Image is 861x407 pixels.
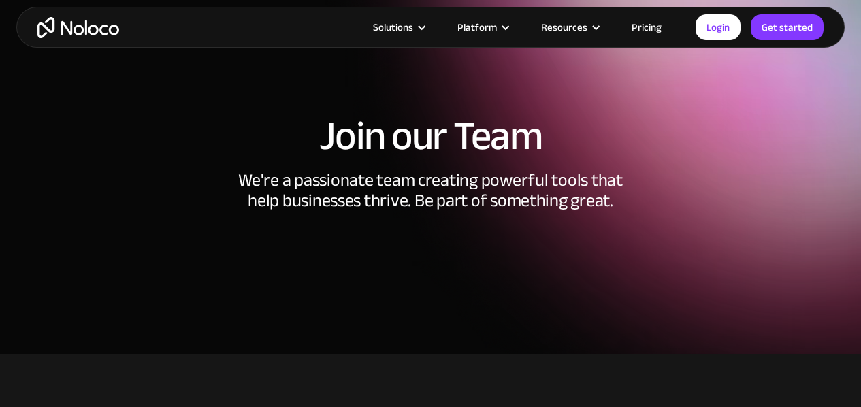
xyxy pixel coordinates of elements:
[37,17,119,38] a: home
[615,18,679,36] a: Pricing
[696,14,741,40] a: Login
[524,18,615,36] div: Resources
[227,170,635,245] div: We're a passionate team creating powerful tools that help businesses thrive. Be part of something...
[356,18,440,36] div: Solutions
[541,18,587,36] div: Resources
[14,116,847,157] h1: Join our Team
[440,18,524,36] div: Platform
[457,18,497,36] div: Platform
[373,18,413,36] div: Solutions
[751,14,824,40] a: Get started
